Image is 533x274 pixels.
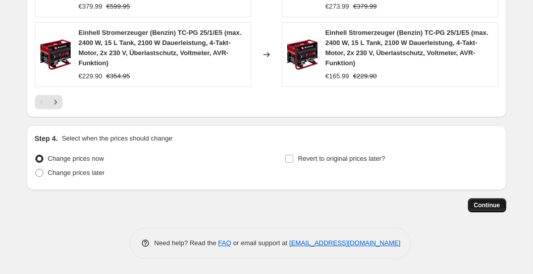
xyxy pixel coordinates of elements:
[79,71,102,81] div: €229.90
[326,2,349,12] div: €273.99
[289,239,400,247] a: [EMAIL_ADDRESS][DOMAIN_NAME]
[35,95,63,109] nav: Pagination
[62,133,172,144] p: Select when the prices should change
[106,71,130,81] strike: €354.95
[287,39,317,70] img: 711cUB6TqUL_80x.jpg
[326,29,489,67] span: Einhell Stromerzeuger (Benzin) TC-PG 25/1/E5 (max. 2400 W, 15 L Tank, 2100 W Dauerleistung, 4-Tak...
[48,95,63,109] button: Next
[231,239,289,247] span: or email support at
[48,169,105,176] span: Change prices later
[40,39,71,70] img: 711cUB6TqUL_80x.jpg
[106,2,130,12] strike: €599.95
[218,239,231,247] a: FAQ
[79,2,102,12] div: €379.99
[353,2,377,12] strike: €379.99
[353,71,377,81] strike: €229.90
[35,133,58,144] h2: Step 4.
[474,201,500,209] span: Continue
[468,198,506,212] button: Continue
[154,239,219,247] span: Need help? Read the
[298,155,385,162] span: Revert to original prices later?
[79,29,242,67] span: Einhell Stromerzeuger (Benzin) TC-PG 25/1/E5 (max. 2400 W, 15 L Tank, 2100 W Dauerleistung, 4-Tak...
[326,71,349,81] div: €165.99
[48,155,104,162] span: Change prices now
